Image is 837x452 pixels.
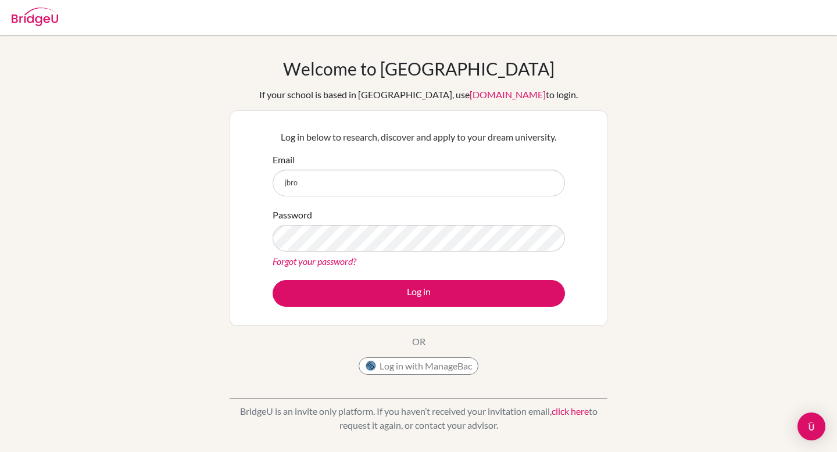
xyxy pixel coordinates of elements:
label: Email [273,153,295,167]
p: OR [412,335,425,349]
a: click here [552,406,589,417]
div: If your school is based in [GEOGRAPHIC_DATA], use to login. [259,88,578,102]
a: Forgot your password? [273,256,356,267]
img: Bridge-U [12,8,58,26]
a: [DOMAIN_NAME] [470,89,546,100]
div: Open Intercom Messenger [797,412,825,440]
button: Log in [273,280,565,307]
button: Log in with ManageBac [359,357,478,375]
label: Password [273,208,312,222]
p: Log in below to research, discover and apply to your dream university. [273,130,565,144]
h1: Welcome to [GEOGRAPHIC_DATA] [283,58,555,79]
p: BridgeU is an invite only platform. If you haven’t received your invitation email, to request it ... [230,404,607,432]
